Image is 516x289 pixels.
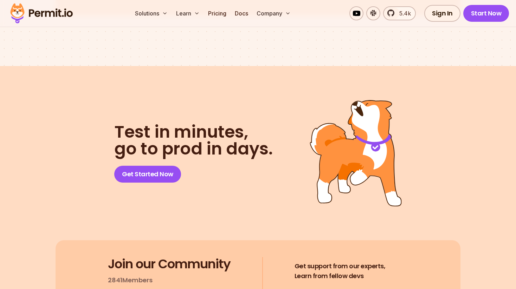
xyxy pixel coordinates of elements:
button: Solutions [132,6,170,20]
a: Start Now [463,5,509,22]
a: Get Started Now [114,166,181,183]
h2: go to prod in days. [114,124,273,157]
a: Docs [232,6,251,20]
span: 5.4k [395,9,411,18]
a: Pricing [205,6,229,20]
p: 2841 Members [108,275,153,285]
img: Permit logo [7,1,76,25]
span: Test in minutes, [114,124,273,140]
a: Sign In [424,5,460,22]
button: Company [254,6,294,20]
h4: Learn from fellow devs [295,261,386,281]
button: Learn [173,6,202,20]
h3: Join our Community [108,257,231,271]
a: 5.4k [383,6,416,20]
span: Get support from our experts, [295,261,386,271]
